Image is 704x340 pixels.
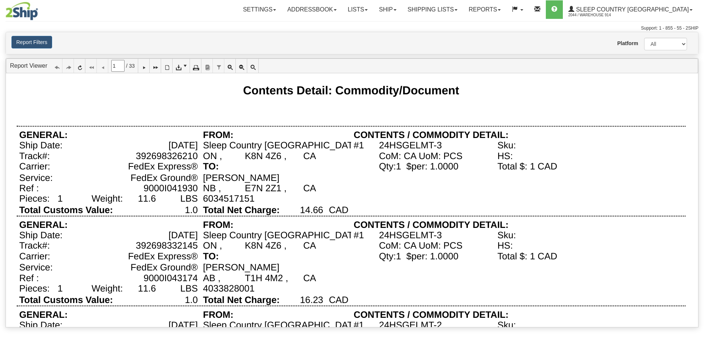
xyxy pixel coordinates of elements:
[185,295,198,305] div: 1.0
[150,59,161,73] a: Last Page
[203,173,279,183] div: [PERSON_NAME]
[354,310,509,320] div: CONTENTS / COMMODITY DETAIL:
[354,130,509,141] div: CONTENTS / COMMODITY DETAIL:
[379,141,442,151] div: 24HSGELMT-3
[236,59,247,73] a: Zoom Out
[138,283,156,294] div: 11.6
[203,310,233,320] div: FROM:
[354,141,364,151] div: #1
[329,295,348,305] div: CAD
[129,62,135,70] span: 33
[19,183,39,193] div: Ref :
[563,0,698,19] a: Sleep Country [GEOGRAPHIC_DATA] 2044 / Warehouse 914
[379,230,442,241] div: 24HSGELMT-3
[74,59,85,73] a: Refresh
[173,59,190,73] a: Export
[144,183,198,193] div: 9000I041930
[303,273,316,283] div: CA
[237,0,282,19] a: Settings
[19,230,62,241] div: Ship Date:
[19,295,113,305] div: Total Customs Value:
[19,310,68,320] div: GENERAL:
[282,0,342,19] a: Addressbook
[203,251,219,262] div: TO:
[19,220,68,230] div: GENERAL:
[497,251,557,262] div: Total $: 1 CAD
[10,63,47,69] a: Report Viewer
[128,251,198,262] div: FedEx Express®
[300,295,323,305] div: 16.23
[185,205,198,215] div: 1.0
[247,59,259,73] a: Toggle FullPage/PageWidth
[379,251,458,262] div: Qty:1 $per: 1.0000
[203,320,361,330] div: Sleep Country [GEOGRAPHIC_DATA]
[497,230,516,241] div: Sku:
[497,161,557,172] div: Total $: 1 CAD
[58,194,63,204] div: 1
[497,320,516,330] div: Sku:
[300,205,323,215] div: 14.66
[136,151,198,161] div: 392698326210
[144,273,198,283] div: 9000I043174
[190,59,201,73] a: Print
[379,320,442,330] div: 24HSGELMT-2
[379,151,462,161] div: CoM: CA UoM: PCS
[574,6,689,13] span: Sleep Country [GEOGRAPHIC_DATA]
[203,130,233,141] div: FROM:
[128,161,198,172] div: FedEx Express®
[92,194,123,204] div: Weight:
[379,161,458,172] div: Qty:1 $per: 1.0000
[463,0,506,19] a: Reports
[303,183,316,193] div: CA
[203,183,221,193] div: NB ,
[568,11,624,19] span: 2044 / Warehouse 914
[354,230,364,241] div: #1
[19,241,50,251] div: Track#:
[161,59,173,73] a: Toggle Print Preview
[203,230,361,241] div: Sleep Country [GEOGRAPHIC_DATA]
[203,194,255,204] div: 6034517151
[245,241,286,251] div: K8N 4Z6 ,
[19,251,50,262] div: Carrier:
[169,320,198,330] div: [DATE]
[58,283,63,294] div: 1
[92,283,123,294] div: Weight:
[19,205,113,215] div: Total Customs Value:
[245,273,288,283] div: T1H 4M2 ,
[203,263,279,273] div: [PERSON_NAME]
[354,220,509,230] div: CONTENTS / COMMODITY DETAIL:
[203,205,279,215] div: Total Net Charge:
[329,205,348,215] div: CAD
[130,263,198,273] div: FedEx Ground®
[180,283,198,294] div: LBS
[303,151,316,161] div: CA
[203,161,219,172] div: TO:
[203,241,222,251] div: ON ,
[224,59,236,73] a: Zoom In
[402,0,463,19] a: Shipping lists
[6,2,38,20] img: logo2044.jpg
[354,320,364,330] div: #1
[19,263,53,273] div: Service:
[203,141,361,151] div: Sleep Country [GEOGRAPHIC_DATA]
[130,173,198,183] div: FedEx Ground®
[11,36,52,48] button: Report Filters
[126,62,127,70] span: /
[243,84,459,97] div: Contents Detail: Commodity/Document
[169,141,198,151] div: [DATE]
[203,283,255,294] div: 4033828001
[203,273,220,283] div: AB ,
[245,151,286,161] div: K8N 4Z6 ,
[303,241,316,251] div: CA
[687,132,703,208] iframe: chat widget
[19,130,68,141] div: GENERAL:
[19,173,53,183] div: Service:
[203,295,279,305] div: Total Net Charge:
[19,161,50,172] div: Carrier:
[245,183,286,193] div: E7N 2Z1 ,
[6,25,698,31] div: Support: 1 - 855 - 55 - 2SHIP
[19,273,39,283] div: Ref :
[203,151,222,161] div: ON ,
[19,320,62,330] div: Ship Date:
[19,194,50,204] div: Pieces:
